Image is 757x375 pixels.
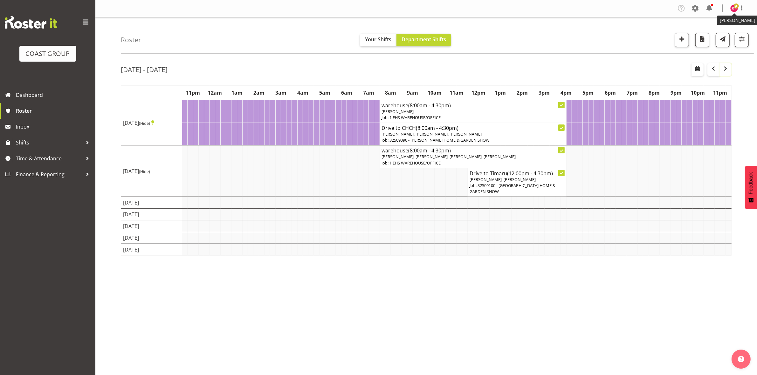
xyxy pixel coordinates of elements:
[709,85,732,100] th: 11pm
[382,125,564,131] h4: Drive to CHCH
[182,85,204,100] th: 11pm
[365,36,391,43] span: Your Shifts
[382,109,414,114] span: [PERSON_NAME]
[382,115,564,121] p: Job: 1 EHS WAREHOUSE/OFFICE
[643,85,665,100] th: 8pm
[402,36,446,43] span: Department Shifts
[599,85,621,100] th: 6pm
[735,33,749,47] button: Filter Shifts
[16,90,92,100] span: Dashboard
[445,85,467,100] th: 11am
[139,120,150,126] span: (Hide)
[748,172,754,194] span: Feedback
[533,85,555,100] th: 3pm
[692,63,704,76] button: Select a specific date within the roster.
[226,85,248,100] th: 1am
[121,209,182,220] td: [DATE]
[204,85,226,100] th: 12am
[687,85,709,100] th: 10pm
[745,166,757,209] button: Feedback - Show survey
[467,85,489,100] th: 12pm
[292,85,314,100] th: 4am
[470,183,564,195] p: Job: 32509100 - [GEOGRAPHIC_DATA] HOME & GARDEN SHOW
[402,85,423,100] th: 9am
[26,49,70,58] div: COAST GROUP
[270,85,292,100] th: 3am
[382,102,564,109] h4: warehouse
[139,169,150,174] span: (Hide)
[382,160,564,166] p: Job: 1 EHS WAREHOUSE/OFFICE
[382,147,564,154] h4: warehouse
[121,232,182,244] td: [DATE]
[577,85,599,100] th: 5pm
[382,154,516,159] span: [PERSON_NAME], [PERSON_NAME], [PERSON_NAME], [PERSON_NAME]
[396,34,451,46] button: Department Shifts
[121,244,182,256] td: [DATE]
[423,85,445,100] th: 10am
[314,85,336,100] th: 5am
[489,85,511,100] th: 1pm
[121,145,182,197] td: [DATE]
[665,85,687,100] th: 9pm
[382,137,564,143] p: Job: 32509090 - [PERSON_NAME] HOME & GARDEN SHOW
[16,154,83,163] span: Time & Attendance
[507,170,553,177] span: (12:00pm - 4:30pm)
[695,33,709,47] button: Download a PDF of the roster according to the set date range.
[16,170,83,179] span: Finance & Reporting
[248,85,270,100] th: 2am
[730,4,738,12] img: reuben-thomas8009.jpg
[470,170,564,177] h4: Drive to Timaru
[121,36,141,44] h4: Roster
[416,124,459,131] span: (8:00am - 4:30pm)
[121,220,182,232] td: [DATE]
[470,177,536,182] span: [PERSON_NAME], [PERSON_NAME]
[409,147,451,154] span: (8:00am - 4:30pm)
[555,85,577,100] th: 4pm
[380,85,402,100] th: 8am
[16,106,92,116] span: Roster
[121,65,168,74] h2: [DATE] - [DATE]
[16,138,83,147] span: Shifts
[409,102,451,109] span: (8:00am - 4:30pm)
[336,85,358,100] th: 6am
[738,356,744,362] img: help-xxl-2.png
[511,85,533,100] th: 2pm
[675,33,689,47] button: Add a new shift
[358,85,380,100] th: 7am
[121,100,182,145] td: [DATE]
[716,33,730,47] button: Send a list of all shifts for the selected filtered period to all rostered employees.
[16,122,92,131] span: Inbox
[360,34,396,46] button: Your Shifts
[382,131,482,137] span: [PERSON_NAME], [PERSON_NAME], [PERSON_NAME]
[621,85,643,100] th: 7pm
[5,16,57,29] img: Rosterit website logo
[121,197,182,209] td: [DATE]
